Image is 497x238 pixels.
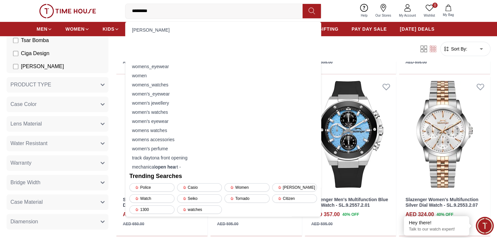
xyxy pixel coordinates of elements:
div: AED 650.00 [123,221,144,227]
div: 1300 [129,205,174,214]
div: womens_eyewear [129,62,317,71]
span: Help [358,13,370,18]
div: women's watches [129,108,317,117]
input: Tsar Bomba [13,38,18,43]
button: My Bag [439,3,458,19]
span: My Account [396,13,419,18]
div: [PERSON_NAME] [129,35,317,44]
strong: open hea [155,164,175,170]
div: Tornado [224,194,270,203]
span: Case Color [10,100,37,108]
span: WOMEN [65,26,85,32]
div: [PERSON_NAME] [129,25,317,35]
div: Watch [129,194,174,203]
span: Water Resistant [10,140,47,147]
h2: Trending Searches [129,171,317,181]
button: Lens Material [7,116,108,132]
span: [PERSON_NAME] [21,63,64,70]
div: [PERSON_NAME] [272,183,317,192]
span: My Bag [440,12,456,17]
a: Slazenger Men's Multifunction Blue Dial Watch - SL.9.2557.2.01 [311,197,388,208]
img: Slazenger Men's Multifunction Blue Dial Watch - SL.9.2557.2.04 [116,77,207,192]
div: AED 2525.00 [123,59,146,65]
div: women's perfume [129,144,317,153]
div: watches [177,205,222,214]
div: Police [129,183,174,192]
h4: AED 324.00 [406,211,434,218]
div: Chat Widget [476,217,494,235]
div: Casio [177,183,222,192]
a: MEN [37,23,52,35]
a: GIFTING [318,23,339,35]
input: [PERSON_NAME] [13,64,18,69]
span: PAY DAY SALE [352,26,387,32]
p: Talk to our watch expert! [409,227,464,232]
span: GIFTING [318,26,339,32]
span: PRODUCT TYPE [10,81,51,89]
span: KIDS [103,26,114,32]
a: 0Wishlist [420,3,439,19]
span: 40 % OFF [437,212,453,217]
div: Women [224,183,270,192]
button: Diamension [7,214,108,230]
img: ... [39,4,96,18]
span: Case Material [10,198,43,206]
button: Warranty [7,155,108,171]
div: AED 595.00 [217,221,238,227]
a: [DATE] DEALS [400,23,435,35]
button: Case Material [7,194,108,210]
span: MEN [37,26,47,32]
div: Hey there! [409,219,464,226]
div: AED 595.00 [311,221,333,227]
span: Tsar Bomba [21,37,49,44]
div: women's eyewear [129,117,317,126]
span: Lens Material [10,120,42,128]
span: 40 % OFF [342,212,359,217]
a: Slazenger Women's Multifunction Silver Dial Watch - SL.9.2553.2.07 [406,197,478,208]
a: Slazenger Men's Multifunction Blue Dial Watch - SL.9.2557.2.04 [123,197,200,208]
div: Citizen [272,194,317,203]
div: AED 595.00 [311,59,333,65]
button: Sort By: [443,46,467,52]
span: Diamension [10,218,38,226]
button: PRODUCT TYPE [7,77,108,93]
a: Our Stores [372,3,395,19]
span: 0 [432,3,438,8]
button: Case Color [7,97,108,112]
span: [DATE] DEALS [400,26,435,32]
h4: AED 390.00 [123,211,151,218]
input: Ciga Design [13,51,18,56]
div: women's_eyewear [129,89,317,98]
a: KIDS [103,23,119,35]
a: WOMEN [65,23,90,35]
button: Bridge Width [7,175,108,190]
img: Slazenger Women's Multifunction Silver Dial Watch - SL.9.2553.2.07 [399,77,490,192]
span: Sort By: [450,46,467,52]
div: women's jewellery [129,98,317,108]
div: womens watches [129,126,317,135]
div: womens_watches [129,80,317,89]
span: Our Stores [373,13,394,18]
div: women [129,71,317,80]
a: Help [357,3,372,19]
span: Wishlist [421,13,438,18]
div: track daytona front opening [129,153,317,162]
div: womens accessories [129,135,317,144]
span: Bridge Width [10,179,41,186]
img: Slazenger Men's Multifunction Blue Dial Watch - SL.9.2557.2.01 [305,77,396,192]
div: Seiko [177,194,222,203]
h4: AED 357.00 [311,211,340,218]
span: Ciga Design [21,50,49,57]
a: PAY DAY SALE [352,23,387,35]
button: Water Resistant [7,136,108,151]
div: mechanical rt - [129,162,317,171]
span: Warranty [10,159,31,167]
div: AED 595.00 [406,59,427,65]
